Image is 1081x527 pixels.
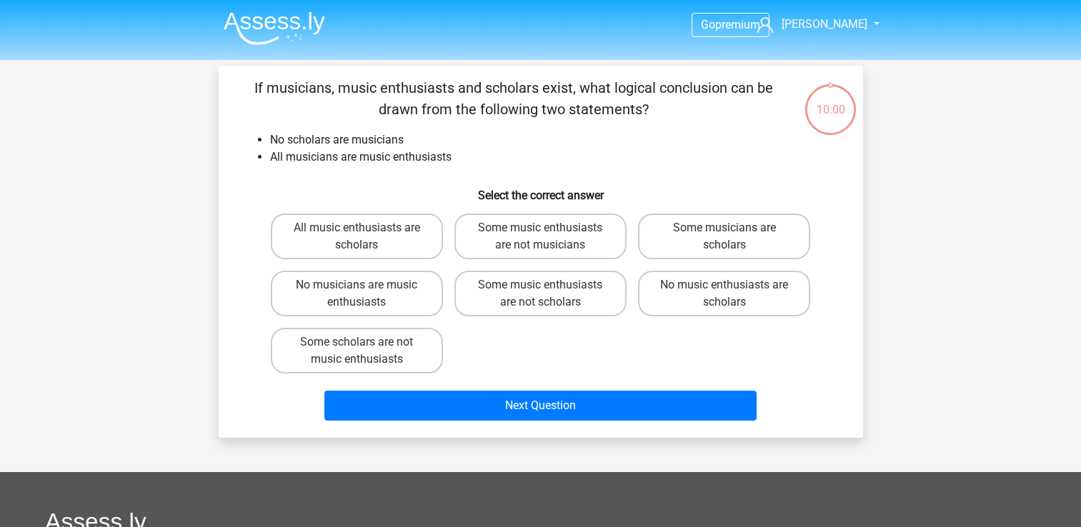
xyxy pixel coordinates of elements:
label: Some music enthusiasts are not musicians [454,214,627,259]
li: All musicians are music enthusiasts [270,149,840,166]
a: Gopremium [692,15,769,34]
span: [PERSON_NAME] [782,17,867,31]
label: All music enthusiasts are scholars [271,214,443,259]
img: Assessly [224,11,325,45]
label: Some musicians are scholars [638,214,810,259]
label: Some scholars are not music enthusiasts [271,328,443,373]
p: If musicians, music enthusiasts and scholars exist, what logical conclusion can be drawn from the... [241,77,787,120]
li: No scholars are musicians [270,131,840,149]
span: premium [715,18,760,31]
button: Next Question [324,391,757,421]
label: Some music enthusiasts are not scholars [454,271,627,316]
label: No musicians are music enthusiasts [271,271,443,316]
span: Go [701,18,715,31]
h6: Select the correct answer [241,177,840,202]
label: No music enthusiasts are scholars [638,271,810,316]
div: 10:00 [804,83,857,119]
a: [PERSON_NAME] [752,16,869,33]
